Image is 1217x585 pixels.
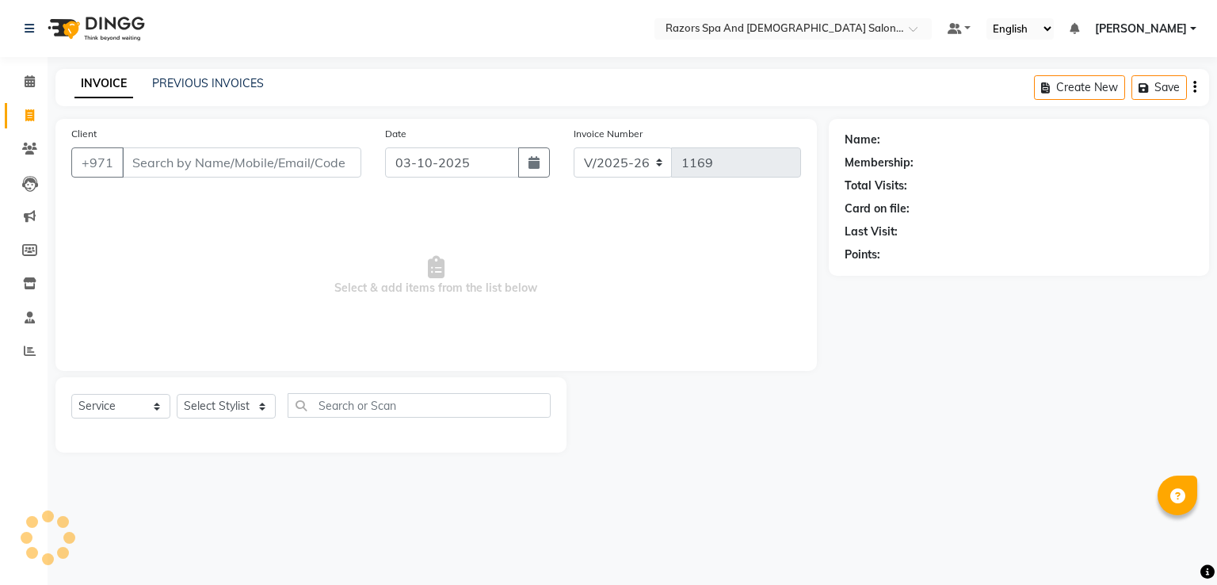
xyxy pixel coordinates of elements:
div: Total Visits: [845,178,907,194]
a: PREVIOUS INVOICES [152,76,264,90]
label: Client [71,127,97,141]
label: Invoice Number [574,127,643,141]
div: Membership: [845,155,914,171]
button: +971 [71,147,124,178]
span: [PERSON_NAME] [1095,21,1187,37]
div: Points: [845,247,880,263]
div: Name: [845,132,880,148]
label: Date [385,127,406,141]
button: Save [1131,75,1187,100]
a: INVOICE [74,70,133,98]
div: Last Visit: [845,224,898,240]
img: logo [40,6,149,51]
span: Select & add items from the list below [71,197,801,355]
div: Card on file: [845,201,910,217]
button: Create New [1034,75,1125,100]
input: Search by Name/Mobile/Email/Code [122,147,361,178]
input: Search or Scan [288,393,551,418]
